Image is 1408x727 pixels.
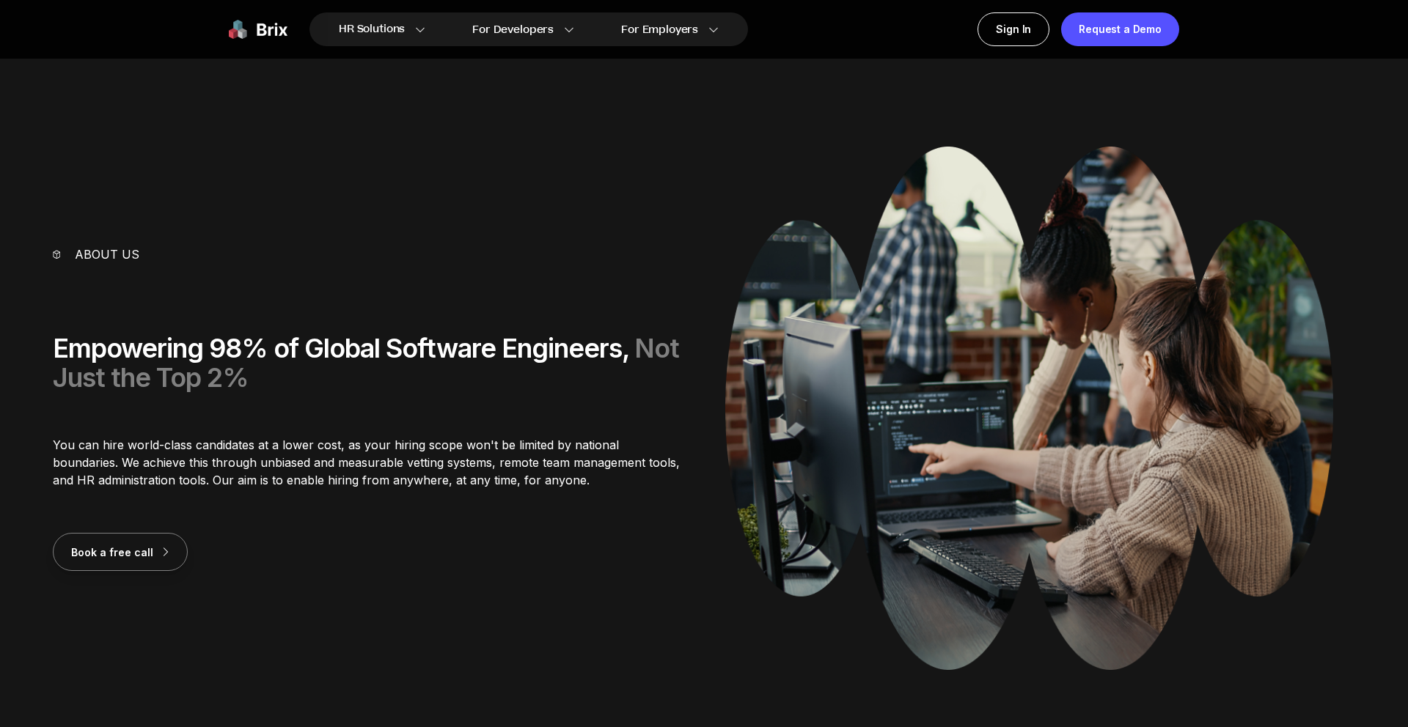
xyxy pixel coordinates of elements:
[53,333,683,392] div: Empowering 98% of Global Software Engineers,
[1061,12,1179,46] a: Request a Demo
[53,545,188,559] a: Book a free call
[725,147,1334,670] img: About Us
[75,246,139,263] p: About us
[53,436,683,489] p: You can hire world-class candidates at a lower cost, as your hiring scope won't be limited by nat...
[53,533,188,571] button: Book a free call
[621,22,698,37] span: For Employers
[339,18,405,41] span: HR Solutions
[978,12,1049,46] a: Sign In
[53,250,60,258] img: vector
[472,22,554,37] span: For Developers
[53,332,679,394] span: Not Just the Top 2%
